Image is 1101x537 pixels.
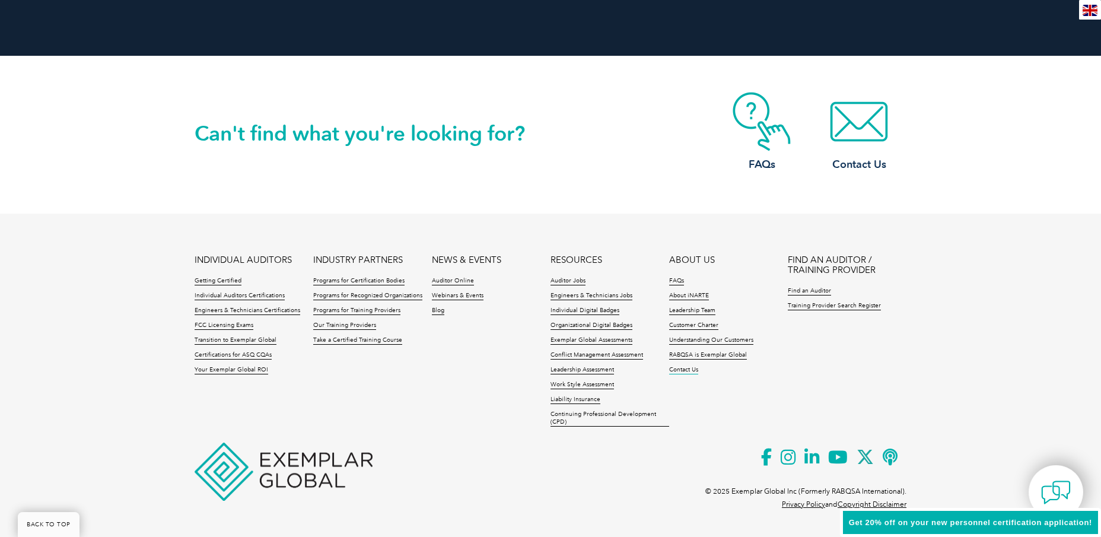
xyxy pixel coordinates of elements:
[714,92,809,151] img: contact-faq.webp
[838,500,906,509] a: Copyright Disclaimer
[812,92,906,151] img: contact-email.webp
[195,322,253,330] a: FCC Licensing Exams
[195,366,268,374] a: Your Exemplar Global ROI
[669,351,747,360] a: RABQSA is Exemplar Global
[550,351,643,360] a: Conflict Management Assessment
[550,292,632,300] a: Engineers & Technicians Jobs
[669,336,753,345] a: Understanding Our Customers
[705,485,906,498] p: © 2025 Exemplar Global Inc (Formerly RABQSA International).
[550,411,669,427] a: Continuing Professional Development (CPD)
[195,307,300,315] a: Engineers & Technicians Certifications
[195,255,292,265] a: INDIVIDUAL AUDITORS
[788,255,906,275] a: FIND AN AUDITOR / TRAINING PROVIDER
[550,396,600,404] a: Liability Insurance
[432,292,483,300] a: Webinars & Events
[195,336,276,345] a: Transition to Exemplar Global
[782,498,906,511] p: and
[669,277,684,285] a: FAQs
[714,157,809,172] h3: FAQs
[714,92,809,172] a: FAQs
[432,307,444,315] a: Blog
[313,307,400,315] a: Programs for Training Providers
[550,255,602,265] a: RESOURCES
[195,443,373,501] img: Exemplar Global
[313,322,376,330] a: Our Training Providers
[1083,5,1097,16] img: en
[812,92,906,172] a: Contact Us
[669,366,698,374] a: Contact Us
[313,255,403,265] a: INDUSTRY PARTNERS
[550,307,619,315] a: Individual Digital Badges
[550,322,632,330] a: Organizational Digital Badges
[812,157,906,172] h3: Contact Us
[195,292,285,300] a: Individual Auditors Certifications
[313,277,405,285] a: Programs for Certification Bodies
[669,292,709,300] a: About iNARTE
[550,381,614,389] a: Work Style Assessment
[782,500,825,509] a: Privacy Policy
[669,307,715,315] a: Leadership Team
[1041,478,1071,507] img: contact-chat.png
[195,124,550,143] h2: Can't find what you're looking for?
[432,255,501,265] a: NEWS & EVENTS
[669,255,715,265] a: ABOUT US
[313,292,422,300] a: Programs for Recognized Organizations
[313,336,402,345] a: Take a Certified Training Course
[550,277,585,285] a: Auditor Jobs
[849,518,1092,527] span: Get 20% off on your new personnel certification application!
[195,277,241,285] a: Getting Certified
[788,302,881,310] a: Training Provider Search Register
[18,512,79,537] a: BACK TO TOP
[550,366,614,374] a: Leadership Assessment
[788,287,831,295] a: Find an Auditor
[432,277,474,285] a: Auditor Online
[195,351,272,360] a: Certifications for ASQ CQAs
[550,336,632,345] a: Exemplar Global Assessments
[669,322,718,330] a: Customer Charter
